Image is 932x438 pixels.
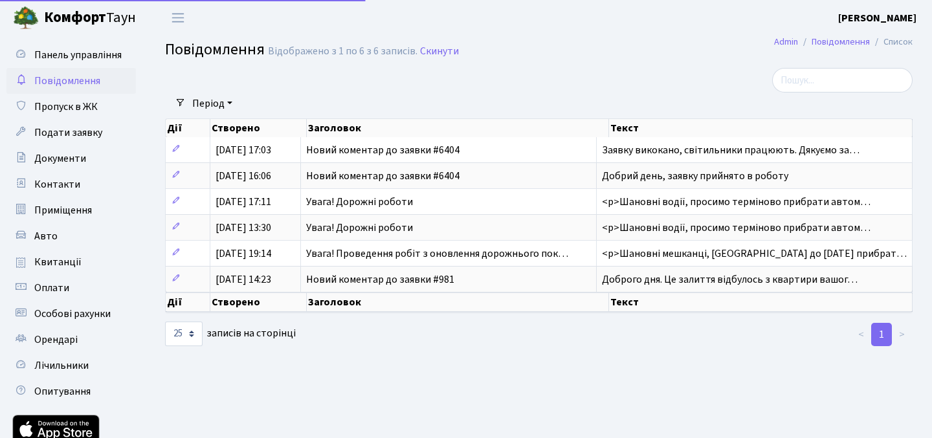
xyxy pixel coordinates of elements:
a: Admin [774,35,798,49]
label: записів на сторінці [165,322,296,346]
span: <p>Шановні водії, просимо терміново прибрати автом… [602,195,871,209]
a: Оплати [6,275,136,301]
span: [DATE] 16:06 [216,169,271,183]
a: Опитування [6,378,136,404]
div: Відображено з 1 по 6 з 6 записів. [268,45,417,58]
a: Період [187,93,238,115]
a: Повідомлення [6,68,136,94]
span: Увага! Дорожні роботи [306,221,413,235]
span: Повідомлення [165,38,265,61]
nav: breadcrumb [755,28,932,56]
img: logo.png [13,5,39,31]
a: Орендарі [6,327,136,353]
span: Особові рахунки [34,307,111,321]
span: [DATE] 13:30 [216,221,271,235]
b: [PERSON_NAME] [838,11,916,25]
a: Панель управління [6,42,136,68]
span: Авто [34,229,58,243]
th: Заголовок [307,119,609,137]
span: Панель управління [34,48,122,62]
span: Добрий день, заявку прийнято в роботу [602,169,788,183]
span: Орендарі [34,333,78,347]
input: Пошук... [772,68,913,93]
span: Новий коментар до заявки #6404 [306,169,460,183]
select: записів на сторінці [165,322,203,346]
span: Лічильники [34,358,89,373]
li: Список [870,35,913,49]
a: Документи [6,146,136,171]
th: Заголовок [307,292,609,312]
span: Заявку викокано, світильники працюють. Дякуємо за… [602,143,860,157]
span: Подати заявку [34,126,102,140]
span: Квитанції [34,255,82,269]
span: Увага! Дорожні роботи [306,195,413,209]
th: Дії [166,292,210,312]
span: <p>Шановні водії, просимо терміново прибрати автом… [602,221,871,235]
a: Пропуск в ЖК [6,94,136,120]
span: Повідомлення [34,74,100,88]
th: Створено [210,119,307,137]
span: <p>Шановні мешканці, [GEOGRAPHIC_DATA] до [DATE] прибрат… [602,246,907,261]
span: Опитування [34,384,91,399]
span: Доброго дня. Це залиття відбулось з квартири вашог… [602,272,858,287]
span: [DATE] 17:11 [216,195,271,209]
span: Новий коментар до заявки #6404 [306,143,460,157]
span: Приміщення [34,203,92,217]
th: Текст [609,292,913,312]
span: Оплати [34,281,69,295]
a: Повідомлення [812,35,870,49]
a: [PERSON_NAME] [838,10,916,26]
span: Увага! Проведення робіт з оновлення дорожнього пок… [306,246,568,261]
a: 1 [871,323,892,346]
span: Таун [44,7,136,29]
th: Дії [166,119,210,137]
b: Комфорт [44,7,106,28]
a: Подати заявку [6,120,136,146]
a: Лічильники [6,353,136,378]
a: Контакти [6,171,136,197]
span: Документи [34,151,86,166]
th: Текст [609,119,913,137]
a: Авто [6,223,136,249]
a: Особові рахунки [6,301,136,327]
span: [DATE] 19:14 [216,246,271,261]
a: Скинути [420,45,459,58]
span: [DATE] 17:03 [216,143,271,157]
span: Пропуск в ЖК [34,100,98,114]
button: Переключити навігацію [162,7,194,28]
span: [DATE] 14:23 [216,272,271,287]
span: Контакти [34,177,80,192]
a: Квитанції [6,249,136,275]
span: Новий коментар до заявки #981 [306,272,454,287]
a: Приміщення [6,197,136,223]
th: Створено [210,292,307,312]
